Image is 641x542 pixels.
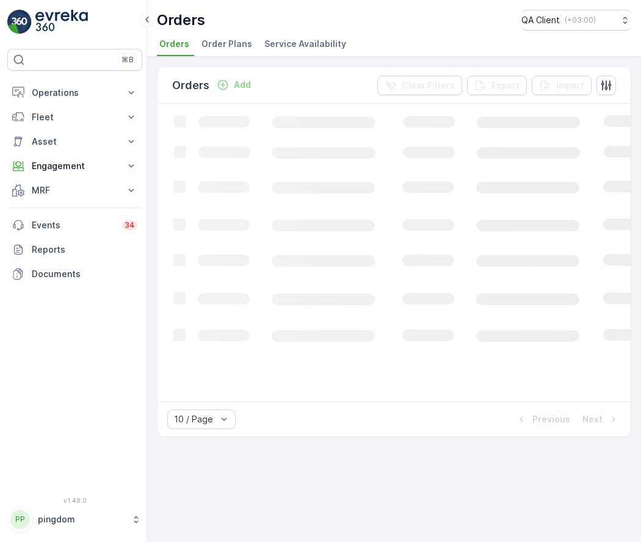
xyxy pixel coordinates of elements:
[521,14,560,26] p: QA Client
[32,87,118,99] p: Operations
[565,15,596,25] p: ( +03:00 )
[7,497,142,504] span: v 1.49.0
[7,262,142,286] a: Documents
[32,135,118,148] p: Asset
[581,412,621,427] button: Next
[532,76,592,95] button: Import
[32,184,118,197] p: MRF
[32,111,118,123] p: Fleet
[264,38,346,50] span: Service Availability
[7,237,142,262] a: Reports
[402,79,455,92] p: Clear Filters
[172,77,209,94] p: Orders
[582,413,603,425] p: Next
[121,55,134,65] p: ⌘B
[7,10,32,34] img: logo
[514,412,571,427] button: Previous
[7,178,142,203] button: MRF
[7,129,142,154] button: Asset
[212,78,256,92] button: Add
[234,79,251,91] p: Add
[532,413,570,425] p: Previous
[35,10,88,34] img: logo_light-DOdMpM7g.png
[32,268,137,280] p: Documents
[38,513,125,526] p: pingdom
[7,213,142,237] a: Events34
[159,38,189,50] span: Orders
[32,219,115,231] p: Events
[7,105,142,129] button: Fleet
[201,38,252,50] span: Order Plans
[32,160,118,172] p: Engagement
[32,244,137,256] p: Reports
[491,79,520,92] p: Export
[7,81,142,105] button: Operations
[467,76,527,95] button: Export
[157,10,205,30] p: Orders
[377,76,462,95] button: Clear Filters
[125,220,135,230] p: 34
[7,507,142,532] button: PPpingdom
[521,10,631,31] button: QA Client(+03:00)
[556,79,584,92] p: Import
[10,510,30,529] div: PP
[7,154,142,178] button: Engagement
